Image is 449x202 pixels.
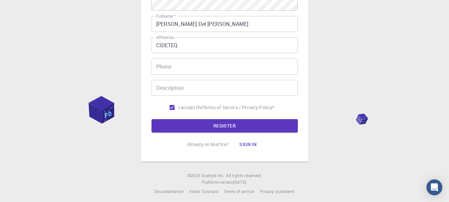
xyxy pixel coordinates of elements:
span: Platform version [202,179,233,186]
button: REGISTER [152,119,298,132]
a: Terms of Service / Privacy Policy* [203,104,274,111]
button: Sign in [234,138,262,151]
label: Fullname [156,13,175,19]
p: Terms of Service / Privacy Policy * [203,104,274,111]
span: I accept the [178,104,203,111]
span: Exabyte Inc. [201,173,225,178]
div: Open Intercom Messenger [426,179,442,195]
span: Terms of service [224,189,254,194]
span: © 2025 [187,172,201,179]
p: Already on Mat3ra? [187,141,229,148]
label: Affiliation [156,35,174,40]
span: All rights reserved. [226,172,262,179]
a: Documentation [155,188,184,195]
a: Privacy statement [260,188,294,195]
a: Exabyte Inc. [201,172,225,179]
span: Video Tutorials [189,189,218,194]
a: Terms of service [224,188,254,195]
span: [DATE] . [233,179,247,185]
span: Documentation [155,189,184,194]
a: Video Tutorials [189,188,218,195]
a: [DATE]. [233,179,247,186]
span: Privacy statement [260,189,294,194]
